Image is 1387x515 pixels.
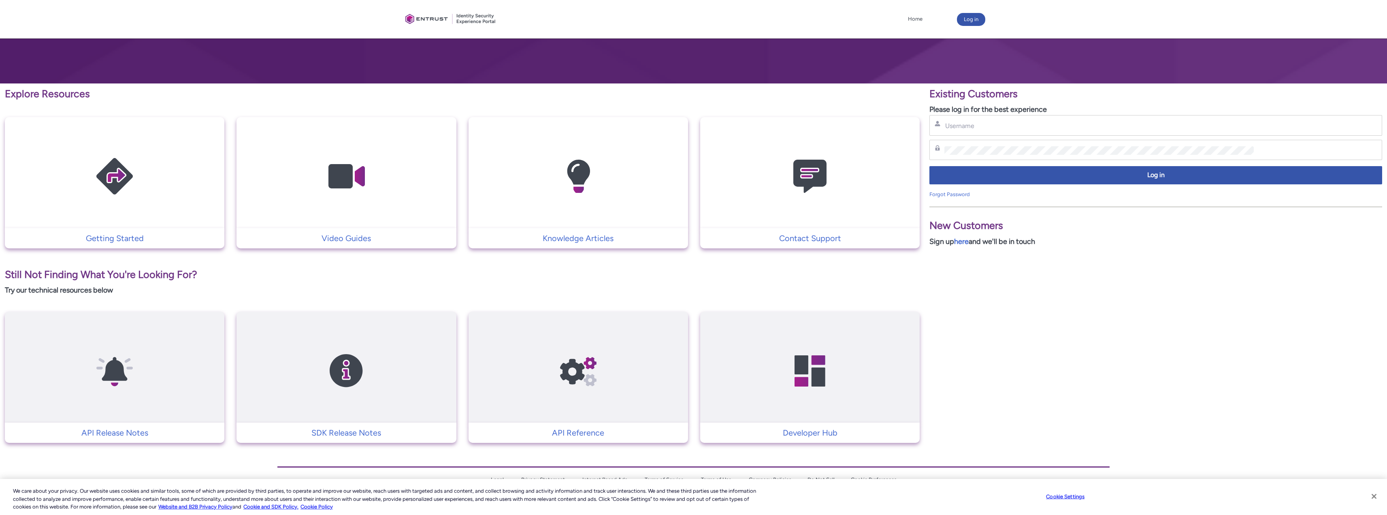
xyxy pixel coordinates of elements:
p: Getting Started [9,232,220,244]
p: Knowledge Articles [473,232,684,244]
a: Terms of Service [645,477,684,483]
a: SDK Release Notes [236,427,456,439]
img: Video Guides [308,133,385,220]
img: API Release Notes [76,327,153,415]
a: Getting Started [5,232,224,244]
img: Contact Support [771,133,848,220]
button: Log in [957,13,985,26]
p: Video Guides [241,232,452,244]
a: Video Guides [236,232,456,244]
a: Terms of Use [701,477,731,483]
p: Existing Customers [929,86,1382,102]
p: API Release Notes [9,427,220,439]
img: Getting Started [76,133,153,220]
p: API Reference [473,427,684,439]
p: New Customers [929,218,1382,233]
img: API Reference [540,327,617,415]
a: Contact Support [700,232,920,244]
a: Privacy Statement [521,477,565,483]
a: API Reference [469,427,688,439]
p: Developer Hub [704,427,916,439]
button: Close [1365,487,1383,505]
p: Contact Support [704,232,916,244]
img: SDK Release Notes [308,327,385,415]
a: Internet Based Ads [582,477,627,483]
a: Developer Hub [700,427,920,439]
span: Log in [935,171,1377,180]
button: Cookie Settings [1040,488,1091,504]
a: Knowledge Articles [469,232,688,244]
a: Company Policies [749,477,791,483]
a: Home [906,13,925,25]
button: Log in [929,166,1382,184]
a: Forgot Password [929,191,970,197]
a: Cookie Preferences [851,477,897,483]
p: Explore Resources [5,86,920,102]
a: Do Not Sell [807,477,835,483]
a: Cookie Policy [300,504,333,510]
p: Try our technical resources below [5,285,920,296]
p: SDK Release Notes [241,427,452,439]
p: Still Not Finding What You're Looking For? [5,267,920,282]
a: More information about our cookie policy., opens in a new tab [158,504,232,510]
a: here [954,237,969,246]
p: Sign up and we'll be in touch [929,236,1382,247]
p: Please log in for the best experience [929,104,1382,115]
iframe: Qualified Messenger [1243,327,1387,515]
img: Developer Hub [771,327,848,415]
a: API Release Notes [5,427,224,439]
a: Legal [491,477,504,483]
img: Knowledge Articles [540,133,617,220]
a: Cookie and SDK Policy. [243,504,298,510]
div: We care about your privacy. Our website uses cookies and similar tools, some of which are provide... [13,487,763,511]
input: Username [944,122,1254,130]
